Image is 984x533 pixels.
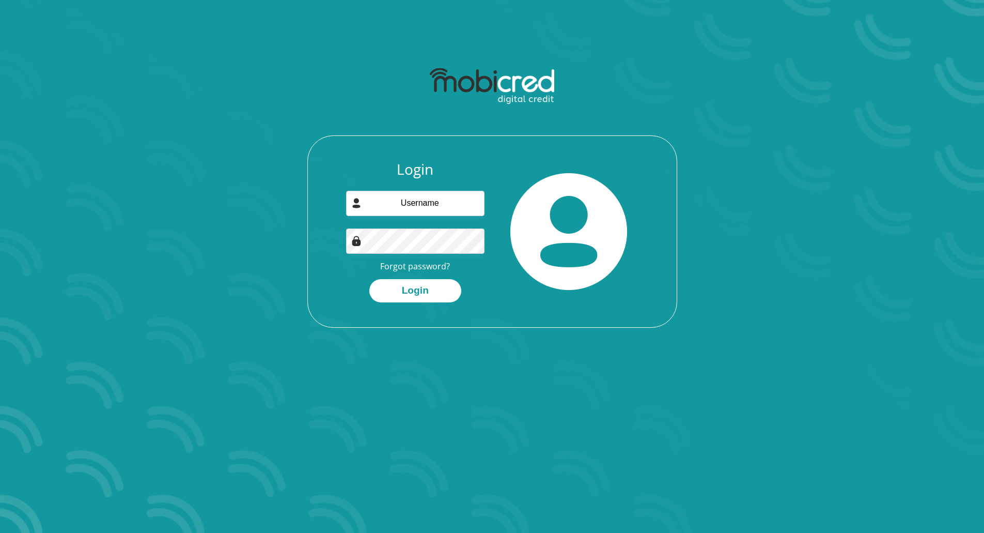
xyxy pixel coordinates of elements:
[346,161,485,178] h3: Login
[351,198,362,208] img: user-icon image
[430,68,554,104] img: mobicred logo
[369,279,461,302] button: Login
[351,236,362,246] img: Image
[346,191,485,216] input: Username
[380,261,450,272] a: Forgot password?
